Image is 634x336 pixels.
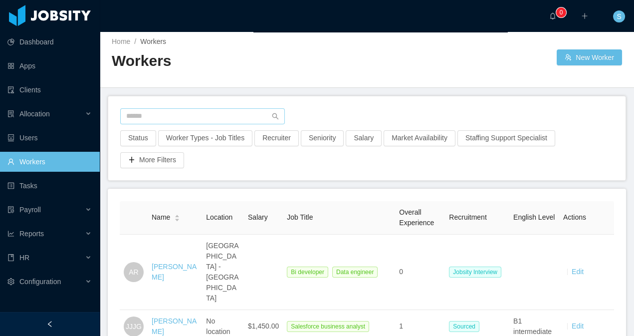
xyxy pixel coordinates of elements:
[112,37,130,45] a: Home
[513,213,555,221] span: English Level
[254,130,299,146] button: Recruiter
[7,128,92,148] a: icon: robotUsers
[449,321,479,332] span: Sourced
[7,230,14,237] i: icon: line-chart
[557,49,622,65] button: icon: usergroup-addNew Worker
[248,322,279,330] span: $1,450.00
[248,213,268,221] span: Salary
[581,12,588,19] i: icon: plus
[384,130,455,146] button: Market Availability
[7,32,92,52] a: icon: pie-chartDashboard
[272,113,279,120] i: icon: search
[152,212,170,223] span: Name
[287,213,313,221] span: Job Title
[572,322,584,330] a: Edit
[202,235,244,310] td: [GEOGRAPHIC_DATA] - [GEOGRAPHIC_DATA]
[152,263,197,281] a: [PERSON_NAME]
[7,152,92,172] a: icon: userWorkers
[120,152,184,168] button: icon: plusMore Filters
[346,130,382,146] button: Salary
[457,130,555,146] button: Staffing Support Specialist
[287,267,328,278] span: Bi developer
[301,130,344,146] button: Seniority
[140,37,166,45] span: Workers
[449,267,501,278] span: Jobsity Interview
[174,213,180,220] div: Sort
[19,110,50,118] span: Allocation
[19,206,41,214] span: Payroll
[7,206,14,213] i: icon: file-protect
[287,321,369,332] span: Salesforce business analyst
[449,322,483,330] a: Sourced
[19,278,61,286] span: Configuration
[129,262,138,282] span: AR
[19,254,29,262] span: HR
[152,317,197,336] a: [PERSON_NAME]
[158,130,252,146] button: Worker Types - Job Titles
[332,267,378,278] span: Data engineer
[175,217,180,220] i: icon: caret-down
[19,230,44,238] span: Reports
[175,214,180,217] i: icon: caret-up
[7,278,14,285] i: icon: setting
[449,268,505,276] a: Jobsity Interview
[7,254,14,261] i: icon: book
[7,110,14,117] i: icon: solution
[563,213,586,221] span: Actions
[399,208,434,227] span: Overall Experience
[617,10,621,22] span: S
[112,51,367,71] h2: Workers
[449,213,486,221] span: Recruitment
[7,56,92,76] a: icon: appstoreApps
[120,130,156,146] button: Status
[556,7,566,17] sup: 0
[549,12,556,19] i: icon: bell
[134,37,136,45] span: /
[206,213,232,221] span: Location
[7,80,92,100] a: icon: auditClients
[395,235,445,310] td: 0
[7,176,92,196] a: icon: profileTasks
[572,268,584,276] a: Edit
